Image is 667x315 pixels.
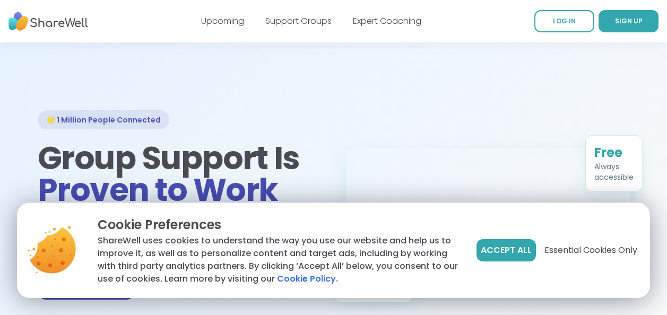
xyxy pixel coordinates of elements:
div: Always accessible [594,161,634,182]
a: LOG IN [534,10,594,32]
div: Free [594,144,634,161]
img: ShareWell Nav Logo [8,7,88,36]
span: Proven to Work [38,168,278,212]
div: 🌟 1 Million People Connected [38,110,169,129]
button: Accept All [477,239,536,261]
p: ShareWell uses cookies to understand the way you use our website and help us to improve it, as we... [98,234,460,285]
span: Accept All [481,244,532,257]
span: LOG IN [553,16,576,25]
span: Essential Cookies Only [544,244,637,257]
a: Cookie Policy. [277,273,338,285]
h1: Group Support Is [38,142,321,206]
a: Expert Coaching [353,15,421,27]
p: Cookie Preferences [98,215,460,234]
a: SIGN UP [599,10,659,32]
span: SIGN UP [615,16,643,25]
a: Support Groups [265,15,332,27]
a: Upcoming [201,15,244,27]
